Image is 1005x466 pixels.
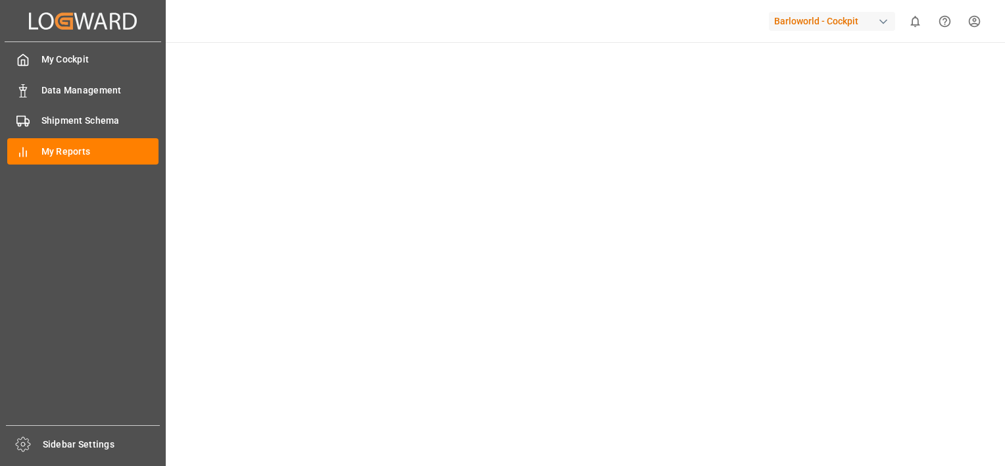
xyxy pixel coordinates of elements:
button: show 0 new notifications [900,7,930,36]
a: Data Management [7,77,159,103]
span: Sidebar Settings [43,438,160,452]
span: My Cockpit [41,53,159,66]
div: Barloworld - Cockpit [769,12,895,31]
a: Shipment Schema [7,108,159,134]
span: My Reports [41,145,159,159]
span: Shipment Schema [41,114,159,128]
button: Help Center [930,7,960,36]
span: Data Management [41,84,159,97]
a: My Cockpit [7,47,159,72]
button: Barloworld - Cockpit [769,9,900,34]
a: My Reports [7,138,159,164]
